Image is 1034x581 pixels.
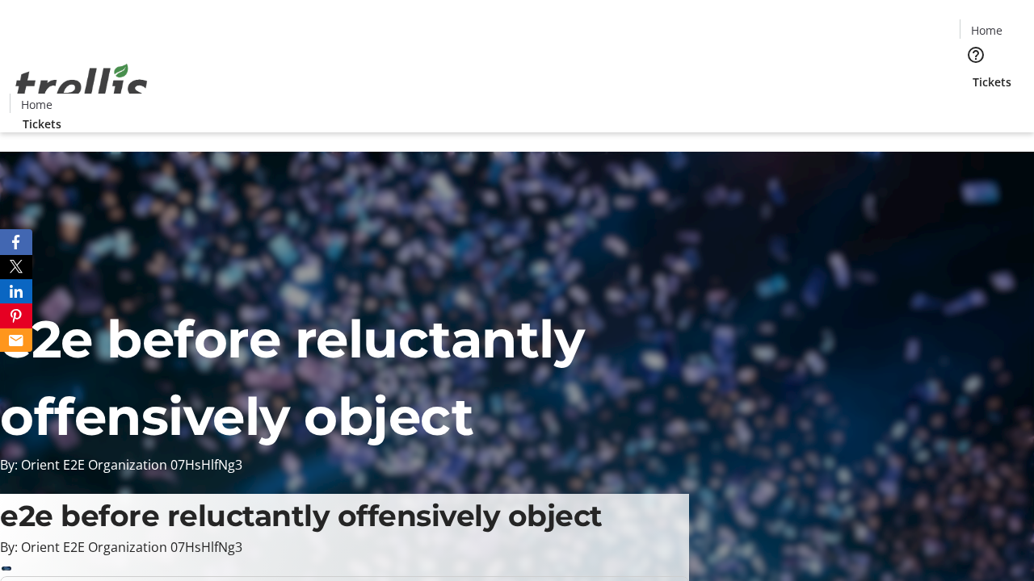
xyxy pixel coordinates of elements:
a: Home [960,22,1012,39]
button: Cart [960,90,992,123]
span: Home [21,96,53,113]
img: Orient E2E Organization 07HsHlfNg3's Logo [10,46,153,127]
span: Home [971,22,1002,39]
a: Tickets [960,73,1024,90]
a: Tickets [10,115,74,132]
a: Home [11,96,62,113]
span: Tickets [23,115,61,132]
span: Tickets [973,73,1011,90]
button: Help [960,39,992,71]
